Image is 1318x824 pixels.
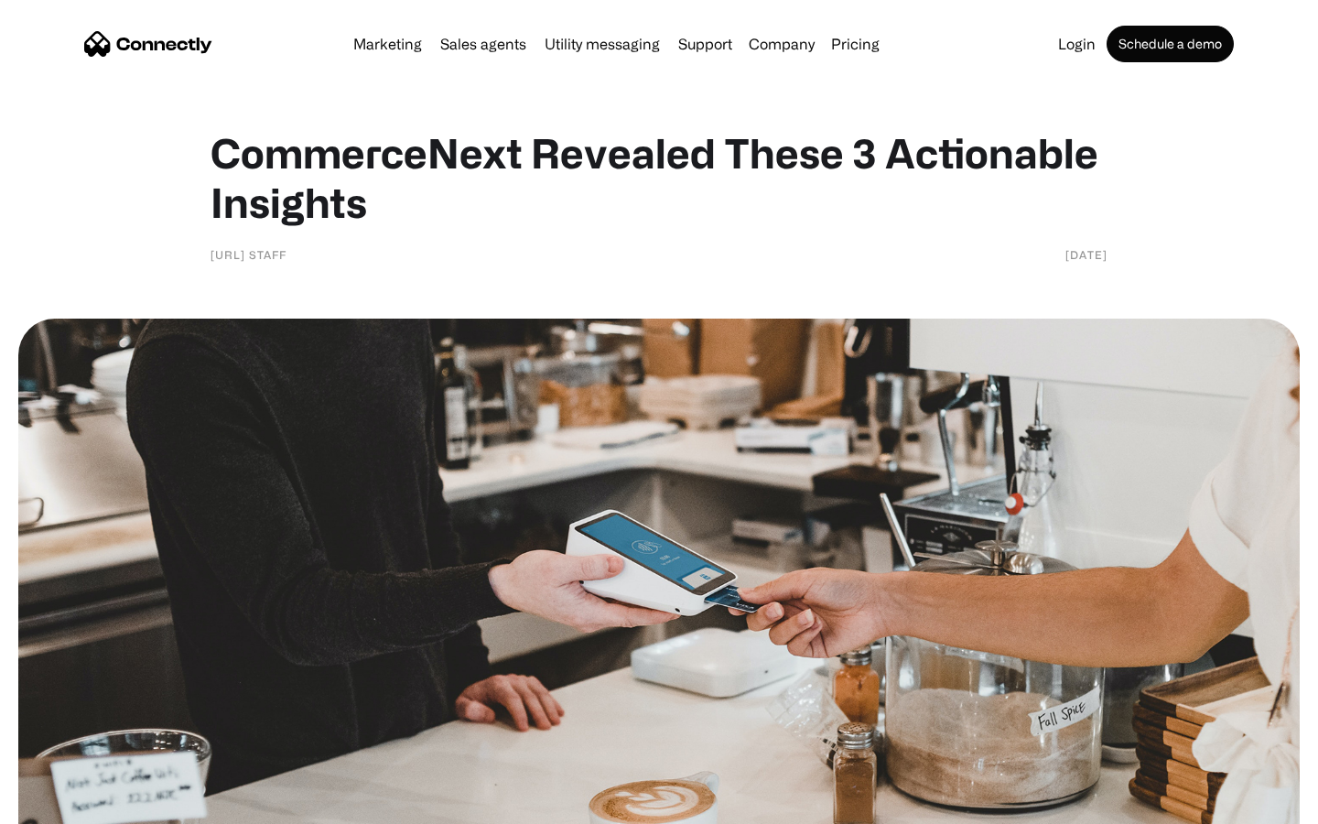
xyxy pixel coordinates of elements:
[1065,245,1107,264] div: [DATE]
[1107,26,1234,62] a: Schedule a demo
[37,792,110,818] ul: Language list
[433,37,534,51] a: Sales agents
[749,31,815,57] div: Company
[211,128,1107,227] h1: CommerceNext Revealed These 3 Actionable Insights
[211,245,286,264] div: [URL] Staff
[1051,37,1103,51] a: Login
[346,37,429,51] a: Marketing
[537,37,667,51] a: Utility messaging
[18,792,110,818] aside: Language selected: English
[824,37,887,51] a: Pricing
[671,37,740,51] a: Support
